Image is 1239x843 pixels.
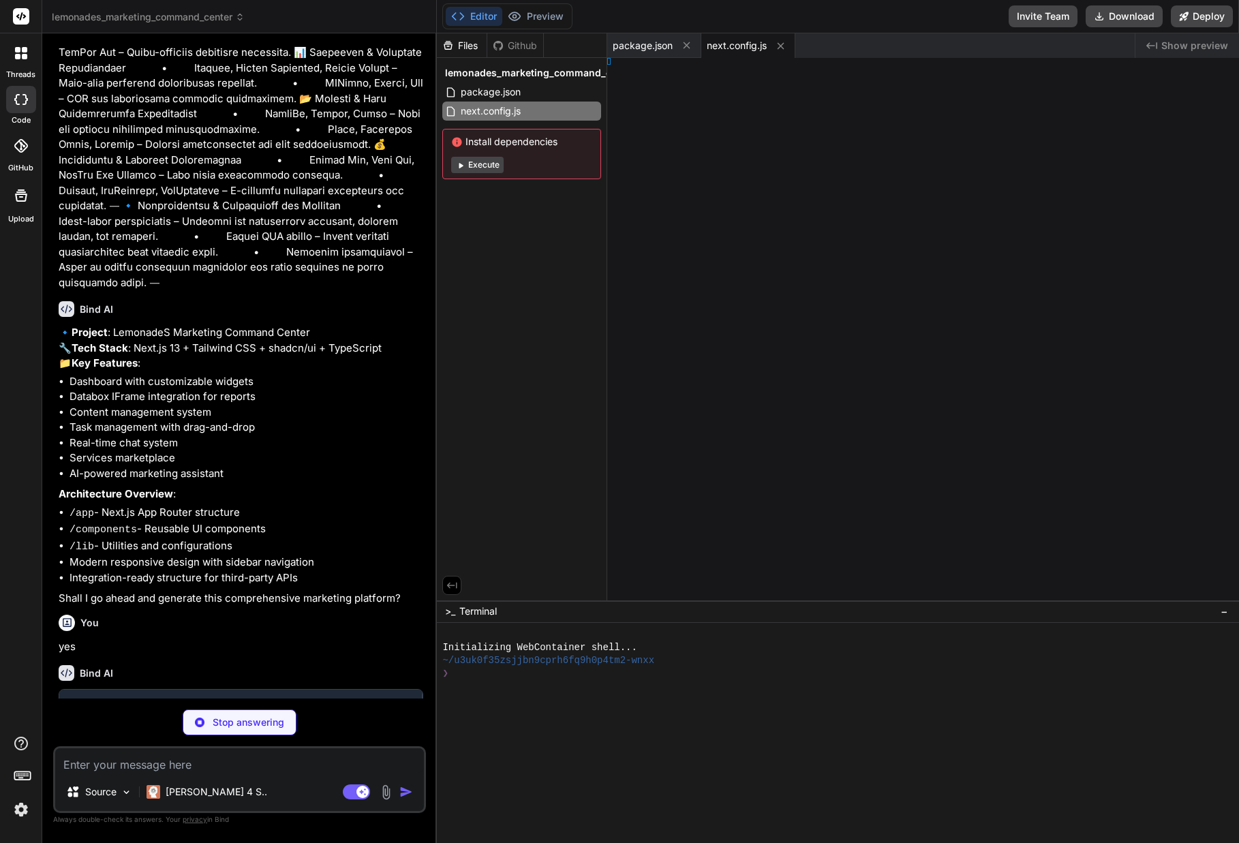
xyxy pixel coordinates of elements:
li: Integration-ready structure for third-party APIs [70,570,423,586]
img: settings [10,798,33,821]
span: lemonades_marketing_command_center [445,66,636,80]
span: Show preview [1161,39,1228,52]
li: - Reusable UI components [70,521,423,538]
span: ~/u3uk0f35zsjjbn9cprh6fq9h0p4tm2-wnxx [442,654,654,667]
button: Editor [446,7,502,26]
strong: Project [72,326,108,339]
img: icon [399,785,413,799]
p: Source [85,785,117,799]
button: Execute [451,157,504,173]
span: Terminal [459,604,497,618]
img: attachment [378,784,394,800]
label: Upload [8,213,34,225]
div: Files [437,39,487,52]
li: Dashboard with customizable widgets [70,374,423,390]
span: lemonades_marketing_command_center [52,10,245,24]
div: Github [487,39,543,52]
h6: You [80,616,99,630]
button: Invite Team [1009,5,1077,27]
span: package.json [459,84,522,100]
button: LemonadeS Marketing Command CenterClick to open Workbench [59,690,422,735]
span: >_ [445,604,455,618]
img: Claude 4 Sonnet [147,785,160,799]
li: - Next.js App Router structure [70,505,423,522]
li: Real-time chat system [70,435,423,451]
button: Preview [502,7,569,26]
li: Task management with drag-and-drop [70,420,423,435]
span: privacy [183,815,207,823]
button: − [1218,600,1231,622]
button: Download [1086,5,1163,27]
p: 🔹 : LemonadeS Marketing Command Center 🔧 : Next.js 13 + Tailwind CSS + shadcn/ui + TypeScript 📁 : [59,325,423,371]
strong: Key Features [72,356,138,369]
code: /components [70,524,137,536]
li: Databox IFrame integration for reports [70,389,423,405]
label: threads [6,69,35,80]
span: next.config.js [707,39,767,52]
li: - Utilities and configurations [70,538,423,555]
h6: Bind AI [80,303,113,316]
span: Initializing WebContainer shell... [442,641,637,654]
p: Shall I go ahead and generate this comprehensive marketing platform? [59,591,423,607]
span: − [1221,604,1228,618]
span: next.config.js [459,103,522,119]
strong: Architecture Overview [59,487,173,500]
span: Install dependencies [451,135,592,149]
label: code [12,114,31,126]
button: Deploy [1171,5,1233,27]
p: yes [59,639,423,655]
li: Modern responsive design with sidebar navigation [70,555,423,570]
code: /app [70,508,94,519]
p: [PERSON_NAME] 4 S.. [166,785,267,799]
span: ❯ [442,667,448,680]
p: Stop answering [213,716,284,729]
label: GitHub [8,162,33,174]
img: Pick Models [121,786,132,798]
strong: Tech Stack [72,341,128,354]
li: Services marketplace [70,450,423,466]
code: /lib [70,541,94,553]
li: Content management system [70,405,423,420]
span: package.json [613,39,673,52]
p: Always double-check its answers. Your in Bind [53,813,426,826]
li: AI-powered marketing assistant [70,466,423,482]
p: : [59,487,423,502]
h6: Bind AI [80,666,113,680]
